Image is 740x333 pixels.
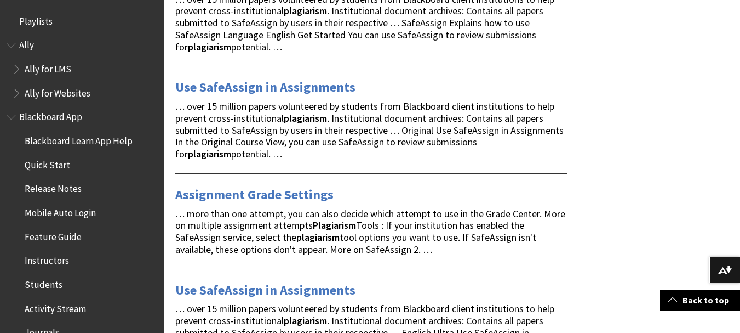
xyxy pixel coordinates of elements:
[25,132,133,146] span: Blackboard Learn App Help
[19,108,82,123] span: Blackboard App
[284,112,327,125] strong: plagiarism
[284,4,327,17] strong: plagiarism
[7,12,158,31] nav: Book outline for Playlists
[175,186,334,204] a: Assignment Grade Settings
[25,275,62,290] span: Students
[19,36,34,51] span: Ally
[296,231,340,244] strong: plagiarism
[25,60,71,75] span: Ally for LMS
[175,281,355,299] a: Use SafeAssign in Assignments
[175,100,564,160] span: … over 15 million papers volunteered by students from Blackboard client institutions to help prev...
[25,84,90,99] span: Ally for Websites
[175,207,565,256] span: … more than one attempt, you can also decide which attempt to use in the Grade Center. More on mu...
[188,148,231,160] strong: plagiarism
[25,300,86,314] span: Activity Stream
[25,180,82,195] span: Release Notes
[284,314,327,327] strong: plagiarism
[19,12,53,27] span: Playlists
[25,252,69,267] span: Instructors
[7,36,158,103] nav: Book outline for Anthology Ally Help
[25,204,96,218] span: Mobile Auto Login
[25,156,70,171] span: Quick Start
[188,41,231,53] strong: plagiarism
[175,78,355,96] a: Use SafeAssign in Assignments
[25,228,82,242] span: Feature Guide
[660,290,740,311] a: Back to top
[313,219,356,232] strong: Plagiarism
